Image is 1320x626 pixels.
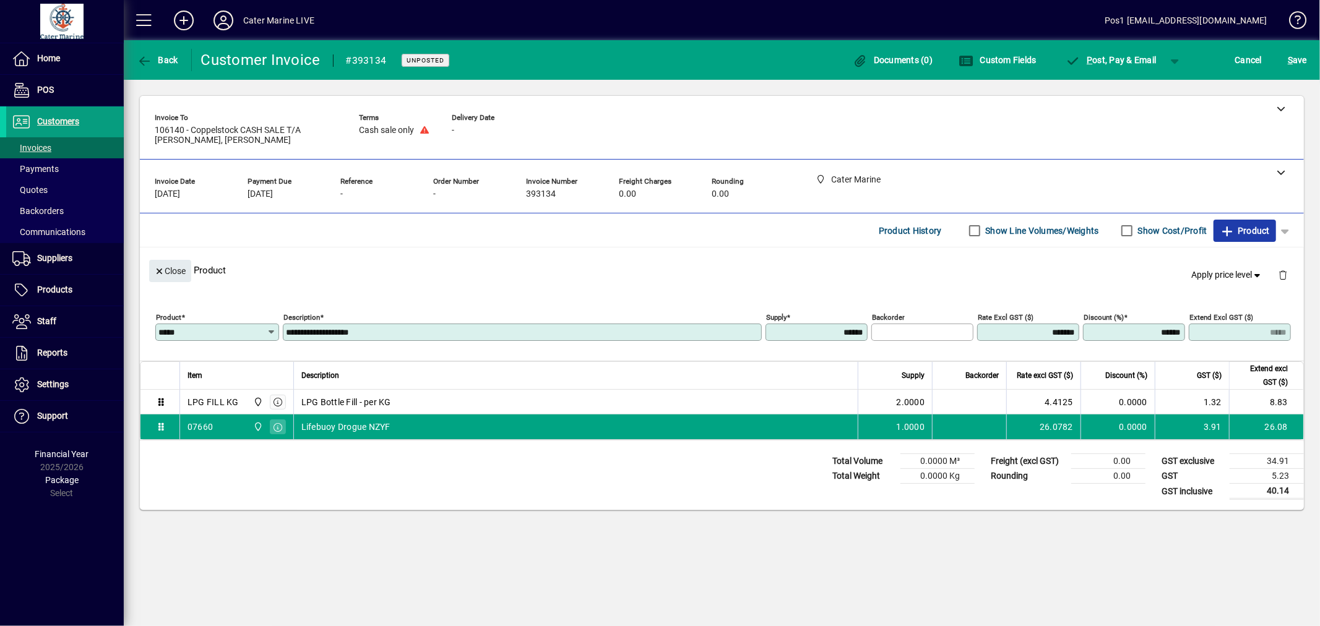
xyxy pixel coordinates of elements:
[1155,484,1230,499] td: GST inclusive
[301,396,391,408] span: LPG Bottle Fill - per KG
[6,137,124,158] a: Invoices
[12,185,48,195] span: Quotes
[983,225,1099,237] label: Show Line Volumes/Weights
[12,164,59,174] span: Payments
[526,189,556,199] span: 393134
[37,85,54,95] span: POS
[1071,454,1145,469] td: 0.00
[978,313,1033,322] mat-label: Rate excl GST ($)
[124,49,192,71] app-page-header-button: Back
[155,126,340,145] span: 106140 - Coppelstock CASH SALE T/A [PERSON_NAME], [PERSON_NAME]
[137,55,178,65] span: Back
[359,126,414,135] span: Cash sale only
[1214,220,1276,242] button: Product
[1071,469,1145,484] td: 0.00
[965,369,999,382] span: Backorder
[1187,264,1269,286] button: Apply price level
[985,469,1071,484] td: Rounding
[1136,225,1207,237] label: Show Cost/Profit
[1229,414,1303,439] td: 26.08
[6,75,124,106] a: POS
[37,253,72,263] span: Suppliers
[12,143,51,153] span: Invoices
[201,50,321,70] div: Customer Invoice
[849,49,936,71] button: Documents (0)
[985,454,1071,469] td: Freight (excl GST)
[37,53,60,63] span: Home
[283,313,320,322] mat-label: Description
[6,401,124,432] a: Support
[1014,396,1073,408] div: 4.4125
[902,369,925,382] span: Supply
[1288,50,1307,70] span: ave
[1081,390,1155,414] td: 0.0000
[1084,313,1124,322] mat-label: Discount (%)
[6,243,124,274] a: Suppliers
[243,11,314,30] div: Cater Marine LIVE
[301,421,390,433] span: Lifebuoy Drogue NZYF
[1155,414,1229,439] td: 3.91
[6,306,124,337] a: Staff
[134,49,181,71] button: Back
[6,275,124,306] a: Products
[1189,313,1253,322] mat-label: Extend excl GST ($)
[1268,260,1298,289] button: Delete
[1268,269,1298,280] app-page-header-button: Delete
[1017,369,1073,382] span: Rate excl GST ($)
[6,43,124,74] a: Home
[6,158,124,179] a: Payments
[37,116,79,126] span: Customers
[1105,11,1267,30] div: Pos1 [EMAIL_ADDRESS][DOMAIN_NAME]
[301,369,339,382] span: Description
[1155,390,1229,414] td: 1.32
[6,369,124,400] a: Settings
[1059,49,1163,71] button: Post, Pay & Email
[6,200,124,221] a: Backorders
[12,227,85,237] span: Communications
[156,313,181,322] mat-label: Product
[1288,55,1293,65] span: S
[900,469,975,484] td: 0.0000 Kg
[1229,390,1303,414] td: 8.83
[1230,454,1304,469] td: 34.91
[188,421,213,433] div: 07660
[959,55,1037,65] span: Custom Fields
[1232,49,1266,71] button: Cancel
[1280,2,1305,43] a: Knowledge Base
[340,189,343,199] span: -
[826,454,900,469] td: Total Volume
[852,55,933,65] span: Documents (0)
[164,9,204,32] button: Add
[204,9,243,32] button: Profile
[619,189,636,199] span: 0.00
[766,313,787,322] mat-label: Supply
[35,449,89,459] span: Financial Year
[146,265,194,276] app-page-header-button: Close
[37,379,69,389] span: Settings
[1285,49,1310,71] button: Save
[1197,369,1222,382] span: GST ($)
[37,285,72,294] span: Products
[12,206,64,216] span: Backorders
[1081,414,1155,439] td: 0.0000
[1014,421,1073,433] div: 26.0782
[154,261,186,281] span: Close
[188,396,239,408] div: LPG FILL KG
[37,316,56,326] span: Staff
[155,189,180,199] span: [DATE]
[1155,469,1230,484] td: GST
[1220,221,1270,241] span: Product
[1192,268,1264,281] span: Apply price level
[955,49,1040,71] button: Custom Fields
[250,395,264,409] span: Cater Marine
[140,247,1304,293] div: Product
[872,313,905,322] mat-label: Backorder
[897,396,925,408] span: 2.0000
[433,189,436,199] span: -
[452,126,454,135] span: -
[6,338,124,369] a: Reports
[6,179,124,200] a: Quotes
[250,420,264,434] span: Cater Marine
[1155,454,1230,469] td: GST exclusive
[1230,469,1304,484] td: 5.23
